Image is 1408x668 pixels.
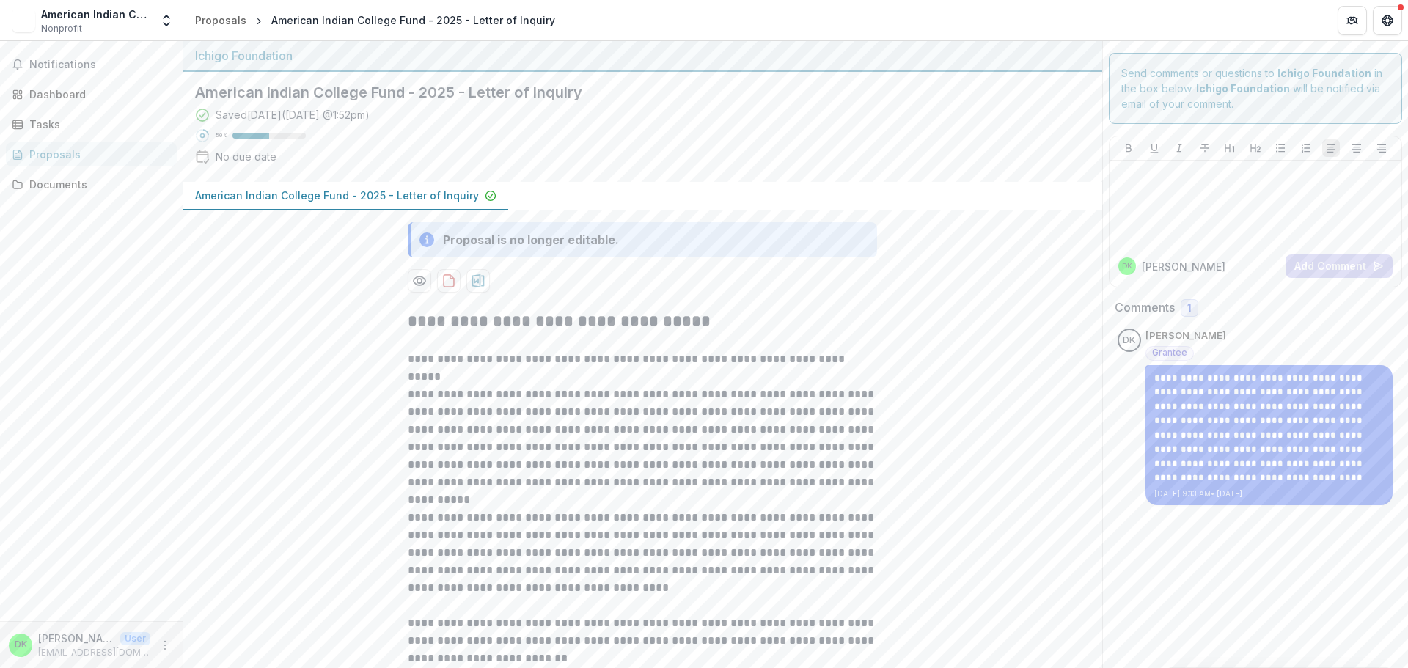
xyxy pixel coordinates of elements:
div: Send comments or questions to in the box below. will be notified via email of your comment. [1109,53,1403,124]
div: Saved [DATE] ( [DATE] @ 1:52pm ) [216,107,370,122]
button: download-proposal [466,269,490,293]
p: [DATE] 9:13 AM • [DATE] [1154,488,1384,499]
button: Align Left [1322,139,1340,157]
a: Dashboard [6,82,177,106]
button: Preview c4daafed-6a08-4a4a-9f6d-5f054940e821-0.pdf [408,269,431,293]
button: Strike [1196,139,1214,157]
div: Dashboard [29,87,165,102]
div: American Indian College Fund [41,7,150,22]
a: Tasks [6,112,177,136]
button: Align Right [1373,139,1390,157]
a: Proposals [189,10,252,31]
button: Align Center [1348,139,1365,157]
button: Partners [1338,6,1367,35]
button: Notifications [6,53,177,76]
button: Open entity switcher [156,6,177,35]
p: [PERSON_NAME] [1142,259,1225,274]
button: Heading 1 [1221,139,1239,157]
p: 50 % [216,131,227,141]
p: American Indian College Fund - 2025 - Letter of Inquiry [195,188,479,203]
div: Daniel Khouri [1122,263,1132,270]
button: download-proposal [437,269,461,293]
strong: Ichigo Foundation [1277,67,1371,79]
div: Documents [29,177,165,192]
button: Underline [1145,139,1163,157]
div: Daniel Khouri [1123,336,1135,345]
div: American Indian College Fund - 2025 - Letter of Inquiry [271,12,555,28]
div: Proposal is no longer editable. [443,231,619,249]
span: Notifications [29,59,171,71]
button: Add Comment [1286,254,1393,278]
a: Proposals [6,142,177,166]
div: Tasks [29,117,165,132]
strong: Ichigo Foundation [1196,82,1290,95]
h2: American Indian College Fund - 2025 - Letter of Inquiry [195,84,1067,101]
p: User [120,632,150,645]
button: Bullet List [1272,139,1289,157]
button: Heading 2 [1247,139,1264,157]
img: American Indian College Fund [12,9,35,32]
span: Nonprofit [41,22,82,35]
div: No due date [216,149,276,164]
p: [PERSON_NAME] [1145,329,1226,343]
div: Ichigo Foundation [195,47,1090,65]
div: Proposals [195,12,246,28]
button: More [156,636,174,654]
h2: Comments [1115,301,1175,315]
p: [EMAIL_ADDRESS][DOMAIN_NAME] [38,646,150,659]
button: Ordered List [1297,139,1315,157]
button: Italicize [1170,139,1188,157]
button: Get Help [1373,6,1402,35]
a: Documents [6,172,177,197]
div: Daniel Khouri [15,640,27,650]
span: Grantee [1152,348,1187,358]
div: Proposals [29,147,165,162]
nav: breadcrumb [189,10,561,31]
span: 1 [1187,302,1192,315]
button: Bold [1120,139,1137,157]
p: [PERSON_NAME] [38,631,114,646]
